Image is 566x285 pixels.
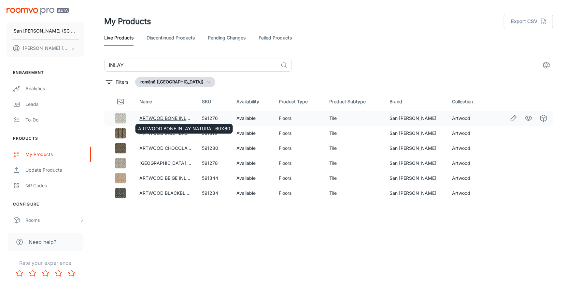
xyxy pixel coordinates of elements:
button: San [PERSON_NAME] (SC San Marco Design SRL) [7,22,84,39]
td: San [PERSON_NAME] [384,111,447,126]
th: SKU [197,93,231,111]
h1: My Products [104,16,151,27]
a: ARTWOOD BLACKBLUE INLAY NATURAL 60X60 [139,190,245,196]
div: Update Products [25,166,84,174]
td: Floors [274,156,324,171]
td: 591284 [197,186,231,201]
td: 591344 [197,171,231,186]
button: Rate 3 star [39,267,52,280]
td: San [PERSON_NAME] [384,156,447,171]
p: [PERSON_NAME] [PERSON_NAME] [23,45,69,52]
td: San [PERSON_NAME] [384,141,447,156]
th: Name [134,93,197,111]
button: settings [540,59,553,72]
button: [PERSON_NAME] [PERSON_NAME] [7,40,84,57]
svg: Thumbnail [117,98,124,106]
td: Floors [274,126,324,141]
div: Rooms [25,217,79,224]
button: Rate 2 star [26,267,39,280]
td: Floors [274,186,324,201]
td: 591276 [197,111,231,126]
a: Edit [508,113,519,124]
th: Collection [447,93,490,111]
td: 591278 [197,156,231,171]
button: română ([GEOGRAPHIC_DATA]) [135,77,215,87]
a: See in Visualizer [523,113,534,124]
a: Pending Changes [208,30,246,46]
p: Rate your experience [5,259,86,267]
td: Available [231,186,274,201]
td: Artwood [447,111,490,126]
td: Available [231,156,274,171]
a: Live Products [104,30,134,46]
td: Tile [324,111,384,126]
td: Available [231,111,274,126]
td: Tile [324,186,384,201]
p: San [PERSON_NAME] (SC San Marco Design SRL) [14,27,77,35]
a: ARTWOOD BEIGE INLAY NATURAL 60X60 [139,175,232,181]
a: [GEOGRAPHIC_DATA] DOVEGREY INLAY NATURAL 60X60 [139,160,266,166]
p: ARTWOOD BONE INLAY NATURAL 60X60 [138,125,230,132]
td: Artwood [447,126,490,141]
img: Roomvo PRO Beta [7,8,69,15]
td: Tile [324,141,384,156]
td: Artwood [447,186,490,201]
a: Failed Products [259,30,292,46]
button: Rate 4 star [52,267,65,280]
td: 591280 [197,141,231,156]
td: Floors [274,141,324,156]
td: Artwood [447,171,490,186]
td: Available [231,126,274,141]
td: Artwood [447,141,490,156]
td: Available [231,141,274,156]
a: Discontinued Products [147,30,195,46]
button: Rate 1 star [13,267,26,280]
th: Product Subtype [324,93,384,111]
button: Rate 5 star [65,267,78,280]
th: Product Type [274,93,324,111]
p: Filters [116,78,128,86]
td: San [PERSON_NAME] [384,186,447,201]
a: See in Virtual Samples [538,113,549,124]
td: Tile [324,126,384,141]
span: Need help? [29,238,56,246]
td: Artwood [447,156,490,171]
th: Brand [384,93,447,111]
td: Floors [274,111,324,126]
td: Tile [324,156,384,171]
td: Available [231,171,274,186]
th: Availability [231,93,274,111]
td: Tile [324,171,384,186]
input: Search [104,59,278,72]
a: ARTWOOD CHOCOLATEBROWN INLAY NATURAL 60X60 [139,145,264,151]
td: San [PERSON_NAME] [384,126,447,141]
td: Floors [274,171,324,186]
td: San [PERSON_NAME] [384,171,447,186]
button: filter [104,77,130,87]
div: To-do [25,116,84,123]
div: Analytics [25,85,84,92]
button: Export CSV [504,14,553,29]
div: My Products [25,151,84,158]
div: Leads [25,101,84,108]
a: ARTWOOD BONE INLAY NATURAL 60X60 [139,115,232,121]
div: QR Codes [25,182,84,189]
